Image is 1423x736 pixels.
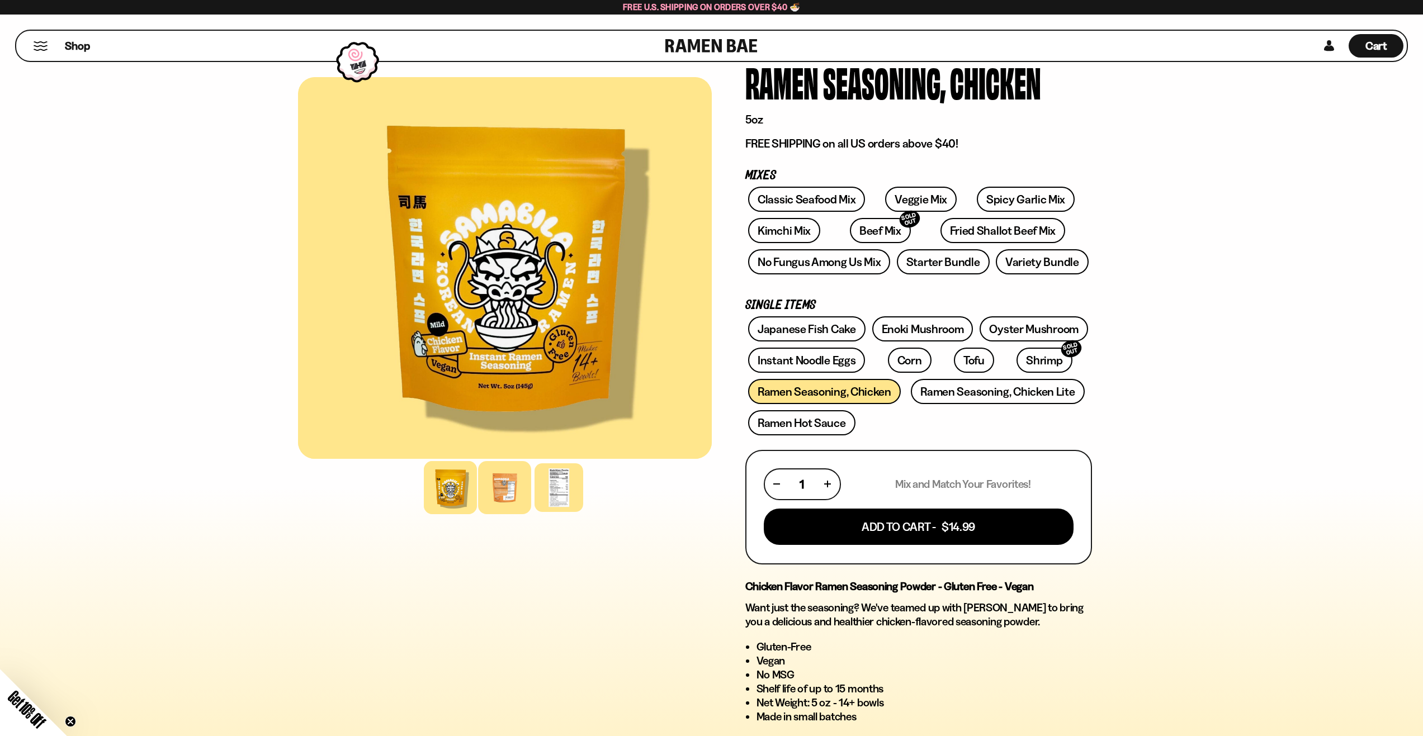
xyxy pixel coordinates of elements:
button: Close teaser [65,716,76,727]
a: Japanese Fish Cake [748,316,866,341]
strong: Chicken Flavor Ramen Seasoning Powder - Gluten Free - Vegan [745,580,1034,593]
a: Cart [1349,31,1403,61]
li: Made in small batches [757,710,1092,724]
p: Want just the seasoning? We've teamed up with [PERSON_NAME] to bring you a delicious and healthie... [745,601,1092,629]
a: Corn [888,348,932,373]
a: Instant Noodle Eggs [748,348,865,373]
a: Tofu [954,348,994,373]
a: Kimchi Mix [748,218,820,243]
span: Free U.S. Shipping on Orders over $40 🍜 [623,2,800,12]
a: Shop [65,34,90,58]
div: Ramen [745,61,819,103]
p: Single Items [745,300,1092,311]
button: Mobile Menu Trigger [33,41,48,51]
a: Classic Seafood Mix [748,187,865,212]
a: Variety Bundle [996,249,1089,274]
div: Seasoning, [823,61,945,103]
a: Beef MixSOLD OUT [850,218,911,243]
li: Vegan [757,654,1092,668]
p: Mix and Match Your Favorites! [895,477,1031,491]
li: Net Weight: 5 oz - 14+ bowls [757,696,1092,710]
div: SOLD OUT [897,208,922,230]
button: Add To Cart - $14.99 [764,509,1074,545]
a: Ramen Seasoning, Chicken Lite [911,379,1084,404]
a: Ramen Hot Sauce [748,410,855,435]
div: SOLD OUT [1059,338,1084,360]
a: Starter Bundle [897,249,990,274]
a: ShrimpSOLD OUT [1017,348,1072,373]
span: Shop [65,39,90,54]
p: Mixes [745,170,1092,181]
a: No Fungus Among Us Mix [748,249,890,274]
p: FREE SHIPPING on all US orders above $40! [745,136,1092,151]
a: Oyster Mushroom [980,316,1088,341]
span: Get 10% Off [5,687,49,731]
li: Gluten-Free [757,640,1092,654]
li: No MSG [757,668,1092,682]
span: 1 [800,477,804,491]
div: Chicken [950,61,1041,103]
p: 5oz [745,112,1092,127]
a: Spicy Garlic Mix [977,187,1075,212]
a: Veggie Mix [885,187,957,212]
a: Fried Shallot Beef Mix [940,218,1065,243]
a: Enoki Mushroom [872,316,973,341]
span: Cart [1365,39,1387,53]
li: Shelf life of up to 15 months [757,682,1092,696]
